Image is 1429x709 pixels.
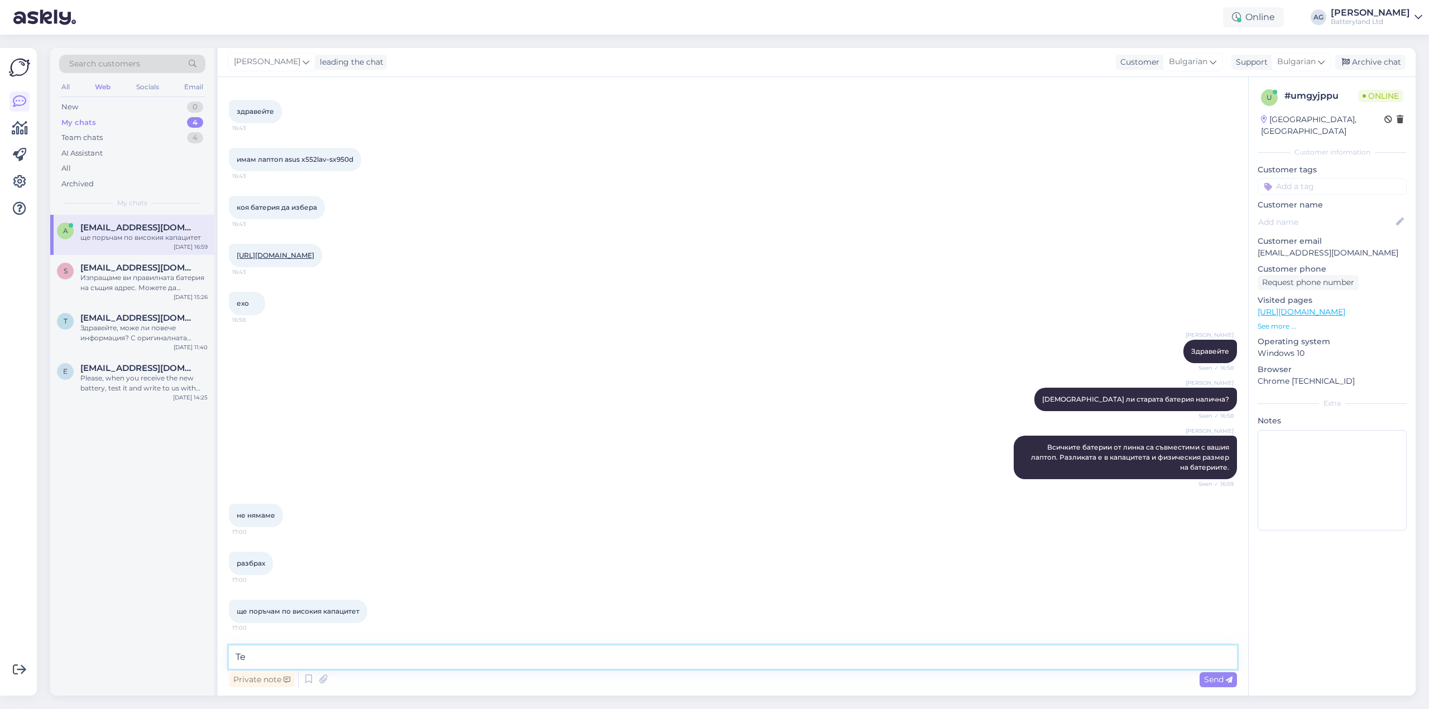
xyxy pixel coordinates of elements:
[232,268,274,276] span: 16:43
[61,132,103,143] div: Team chats
[237,107,274,115] span: здравейте
[1267,93,1272,102] span: u
[174,243,208,251] div: [DATE] 16:59
[232,172,274,180] span: 16:43
[80,263,196,273] span: skrjanc.simon@gmail.com
[1192,364,1234,372] span: Seen ✓ 16:58
[80,313,196,323] span: Tent_ttt@abv.bg
[232,624,274,632] span: 17:00
[1331,17,1410,26] div: Batteryland Ltd
[59,80,72,94] div: All
[237,299,249,307] span: ехо
[80,223,196,233] span: androprobg@gmail.com
[1186,379,1234,387] span: [PERSON_NAME]
[1258,178,1407,195] input: Add a tag
[1258,375,1407,387] p: Chrome [TECHNICAL_ID]
[232,576,274,584] span: 17:00
[173,393,208,402] div: [DATE] 14:25
[1186,427,1234,435] span: [PERSON_NAME]
[1031,443,1231,471] span: Всичките батерии от линка са съвместими с вашия лаптоп. Разликата е в капацитета и физическия раз...
[232,528,274,536] span: 17:00
[1116,56,1159,68] div: Customer
[64,317,68,325] span: T
[134,80,161,94] div: Socials
[1258,247,1407,259] p: [EMAIL_ADDRESS][DOMAIN_NAME]
[69,58,140,70] span: Search customers
[1284,89,1358,103] div: # umgyjppu
[1358,90,1403,102] span: Online
[1258,216,1394,228] input: Add name
[174,293,208,301] div: [DATE] 15:26
[61,163,71,174] div: All
[1258,275,1359,290] div: Request phone number
[232,316,274,324] span: 16:58
[117,198,147,208] span: My chats
[1331,8,1410,17] div: [PERSON_NAME]
[1311,9,1326,25] div: AG
[237,607,359,615] span: ще поръчам по високия капацитет
[1335,55,1406,70] div: Archive chat
[9,57,30,78] img: Askly Logo
[61,102,78,113] div: New
[1258,336,1407,348] p: Operating system
[1258,348,1407,359] p: Windows 10
[1191,347,1229,355] span: Здравейте
[64,267,68,275] span: s
[187,117,203,128] div: 4
[237,203,317,211] span: коя батерия да избера
[1204,674,1233,684] span: Send
[182,80,205,94] div: Email
[232,124,274,132] span: 16:43
[187,102,203,113] div: 0
[1258,295,1407,306] p: Visited pages
[80,233,208,243] div: ще поръчам по високия капацитет
[315,56,383,68] div: leading the chat
[1261,114,1384,137] div: [GEOGRAPHIC_DATA], [GEOGRAPHIC_DATA]
[1258,235,1407,247] p: Customer email
[61,117,96,128] div: My chats
[61,148,103,159] div: AI Assistant
[1331,8,1422,26] a: [PERSON_NAME]Batteryland Ltd
[1277,56,1316,68] span: Bulgarian
[237,155,353,163] span: имам лаптоп asus x552lav-sx950d
[61,179,94,190] div: Archived
[1258,398,1407,408] div: Extra
[80,373,208,393] div: Please, when you receive the new battery, test it and write to us with your feedback.
[1258,415,1407,427] p: Notes
[1192,412,1234,420] span: Seen ✓ 16:58
[1258,164,1407,176] p: Customer tags
[237,251,314,259] a: [URL][DOMAIN_NAME]
[1169,56,1207,68] span: Bulgarian
[237,559,265,567] span: разбрах
[1258,321,1407,331] p: See more ...
[234,56,300,68] span: [PERSON_NAME]
[237,511,275,519] span: не нямаме
[232,220,274,228] span: 16:43
[1258,147,1407,157] div: Customer information
[1258,199,1407,211] p: Customer name
[80,273,208,293] div: Изпращаме ви правилната батерия на същия адрес. Можете да проследите доставката на този линк [URL...
[93,80,113,94] div: Web
[80,363,196,373] span: eduardharsing@yahoo.com
[1231,56,1268,68] div: Support
[1223,7,1284,27] div: Online
[63,226,68,235] span: a
[229,672,295,687] div: Private note
[63,367,68,375] span: e
[187,132,203,143] div: 4
[1042,395,1229,403] span: [DEMOGRAPHIC_DATA] ли старата батерия налична?
[1258,364,1407,375] p: Browser
[1258,263,1407,275] p: Customer phone
[80,323,208,343] div: Здравейте, може ли повече информация? С оригиналната батерия ли ползвате прахосмукачката или със ...
[1186,331,1234,339] span: [PERSON_NAME]
[229,645,1237,669] textarea: Те
[174,343,208,351] div: [DATE] 11:40
[1258,307,1345,317] a: [URL][DOMAIN_NAME]
[1192,480,1234,488] span: Seen ✓ 16:59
